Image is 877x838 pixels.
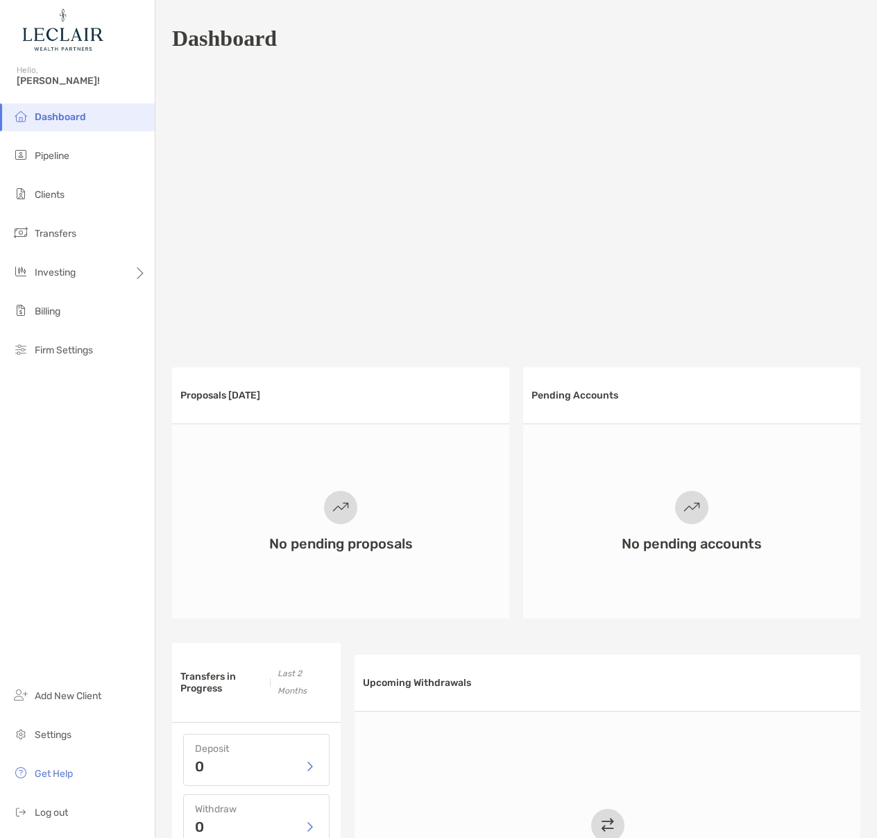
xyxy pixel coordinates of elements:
span: Clients [35,189,65,201]
p: 0 [195,820,204,834]
p: Last 2 Months [278,665,324,700]
h3: No pending proposals [269,535,413,552]
h3: Upcoming Withdrawals [363,677,471,689]
span: Billing [35,305,60,317]
h3: Transfers in Progress [180,671,263,694]
p: 0 [195,760,204,773]
img: firm-settings icon [12,341,29,358]
h4: Deposit [195,743,318,755]
span: Add New Client [35,690,101,702]
span: Settings [35,729,71,741]
span: Transfers [35,228,76,240]
h3: Pending Accounts [531,389,618,401]
span: Dashboard [35,111,86,123]
span: Firm Settings [35,344,93,356]
img: dashboard icon [12,108,29,124]
img: transfers icon [12,224,29,241]
img: get-help icon [12,764,29,781]
img: billing icon [12,302,29,319]
h4: Withdraw [195,803,318,815]
img: settings icon [12,726,29,742]
img: pipeline icon [12,146,29,163]
span: Pipeline [35,150,69,162]
span: Investing [35,267,76,278]
img: clients icon [12,185,29,202]
h3: No pending accounts [622,535,762,552]
img: logout icon [12,803,29,820]
span: [PERSON_NAME]! [17,75,146,87]
img: Zoe Logo [17,6,107,56]
img: investing icon [12,263,29,280]
span: Log out [35,807,68,819]
h1: Dashboard [172,26,277,51]
img: add_new_client icon [12,687,29,703]
h3: Proposals [DATE] [180,389,260,401]
span: Get Help [35,768,73,780]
